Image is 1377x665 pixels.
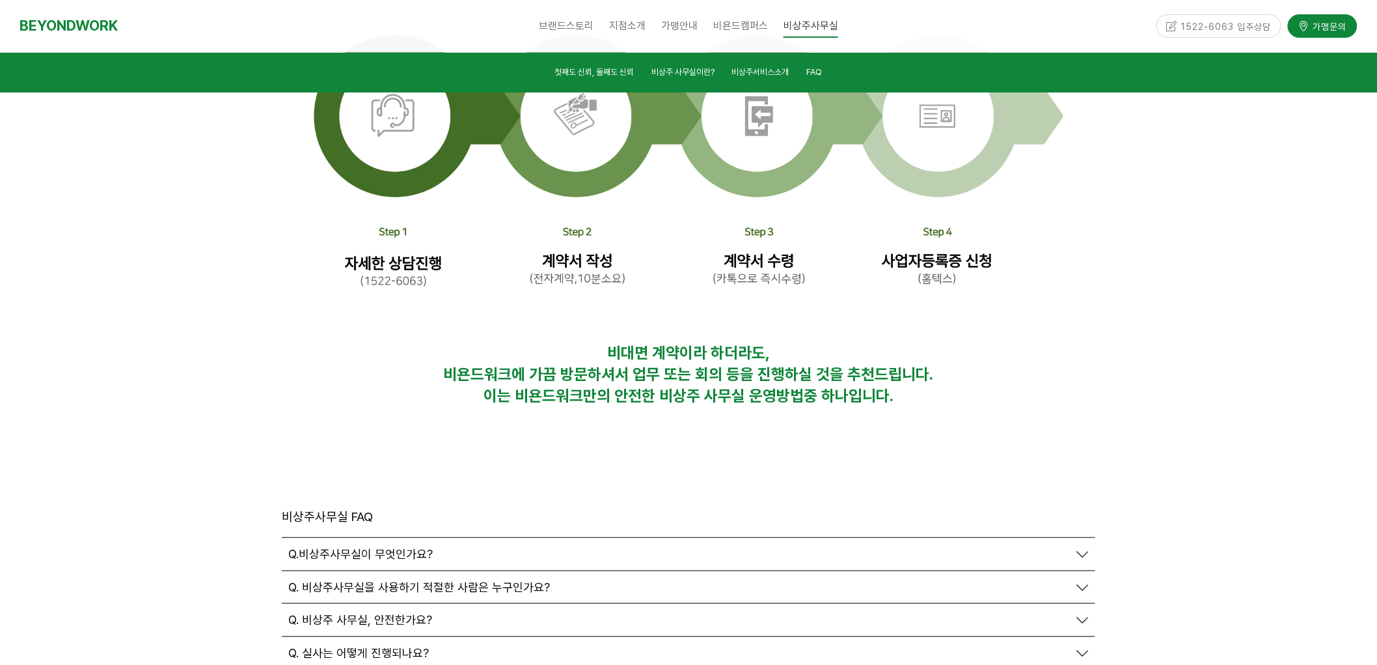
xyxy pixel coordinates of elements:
span: 비욘드워크에 가끔 방문하셔서 업무 또는 회의 등을 진행하실 것을 추천드립니다. [444,365,934,384]
span: 비상주사무실 [784,15,838,38]
span: 가맹안내 [661,20,698,32]
a: 비욘드캠퍼스 [705,10,776,42]
a: FAQ [806,65,822,83]
span: 이는 비욘드워크만의 안전한 비상주 사무실 운영방법 [484,386,804,405]
span: Q. 실사는 어떻게 진행되나요? [288,646,429,660]
span: FAQ [806,67,822,77]
strong: 중 하나입니다. [804,386,893,405]
span: Q. 비상주 사무실, 안전한가요? [288,613,432,627]
a: 첫째도 신뢰, 둘째도 신뢰 [555,65,634,83]
span: 지점소개 [609,20,646,32]
span: 비상주 사무실이란? [651,67,715,77]
a: BEYONDWORK [20,14,118,38]
strong: 비대면 계약이라 하더라도, [607,343,770,362]
a: 브랜드스토리 [531,10,601,42]
span: 브랜드스토리 [539,20,593,32]
span: 첫째도 신뢰, 둘째도 신뢰 [555,67,634,77]
span: 가맹문의 [1309,20,1347,33]
a: 비상주사무실 [776,10,846,42]
span: Q.비상주사무실이 무엇인가요? [288,547,433,561]
header: 비상주사무실 FAQ [282,506,373,528]
span: 비욘드캠퍼스 [713,20,768,32]
a: 지점소개 [601,10,653,42]
a: 비상주 사무실이란? [651,65,715,83]
a: 가맹안내 [653,10,705,42]
a: 가맹문의 [1288,14,1357,37]
span: Q. 비상주사무실을 사용하기 적절한 사람은 누구인가요? [288,580,550,595]
span: 비상주서비스소개 [732,67,789,77]
a: 비상주서비스소개 [732,65,789,83]
img: 8a6efcb04e32c.png [314,8,1063,321]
